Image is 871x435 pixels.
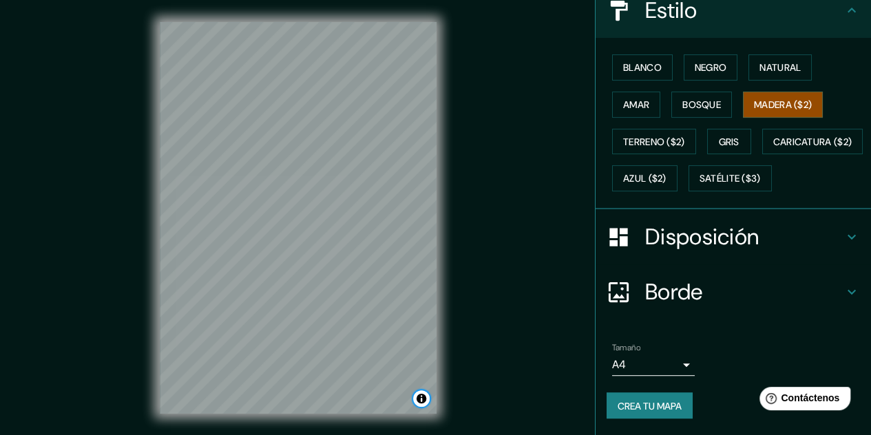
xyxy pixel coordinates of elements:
font: Bosque [682,98,721,111]
font: Gris [719,136,739,148]
button: Crea tu mapa [607,392,693,418]
button: Azul ($2) [612,165,678,191]
font: Tamaño [612,342,640,353]
font: Natural [759,61,801,74]
button: Gris [707,129,751,155]
iframe: Lanzador de widgets de ayuda [748,381,856,420]
font: Madera ($2) [754,98,812,111]
font: Crea tu mapa [618,399,682,412]
button: Negro [684,54,738,81]
button: Caricatura ($2) [762,129,863,155]
font: Blanco [623,61,662,74]
div: Borde [596,264,871,319]
div: Disposición [596,209,871,264]
button: Natural [748,54,812,81]
font: A4 [612,357,626,372]
font: Azul ($2) [623,173,667,185]
button: Madera ($2) [743,92,823,118]
font: Caricatura ($2) [773,136,852,148]
canvas: Mapa [160,22,437,414]
font: Borde [645,277,703,306]
button: Amar [612,92,660,118]
font: Disposición [645,222,759,251]
font: Terreno ($2) [623,136,685,148]
button: Activar o desactivar atribución [413,390,430,407]
font: Amar [623,98,649,111]
button: Terreno ($2) [612,129,696,155]
button: Bosque [671,92,732,118]
font: Satélite ($3) [700,173,761,185]
div: A4 [612,354,695,376]
button: Blanco [612,54,673,81]
font: Negro [695,61,727,74]
button: Satélite ($3) [689,165,772,191]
